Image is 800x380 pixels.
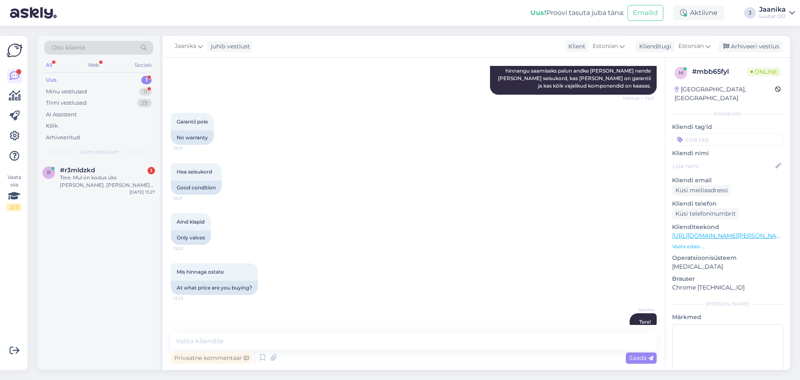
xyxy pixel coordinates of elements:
span: Aind klapid [177,219,205,225]
p: Vaata edasi ... [672,243,783,250]
div: At what price are you buying? [171,281,258,295]
div: Arhiveeritud [46,133,80,142]
img: Askly Logo [7,43,22,58]
p: [MEDICAL_DATA] [672,262,783,271]
div: Socials [133,60,153,70]
p: Brauser [672,274,783,283]
div: Good condition [171,181,222,195]
div: All [44,60,54,70]
span: Uued vestlused [80,148,118,156]
div: Only valves [171,231,211,245]
span: Saada [629,354,653,362]
a: JaanikaLuutar OÜ [759,6,795,20]
div: # mbb65fyl [692,67,747,77]
div: [PERSON_NAME] [672,300,783,308]
div: Klient [565,42,585,51]
div: Vaata siia [7,174,22,211]
div: Kliendi info [672,110,783,118]
div: J [744,7,756,19]
div: Proovi tasuta juba täna: [530,8,624,18]
div: Luutar OÜ [759,13,786,20]
div: Aktiivne [673,5,724,20]
span: 13:22 [173,245,205,252]
div: 2 / 3 [7,204,22,211]
input: Lisa tag [672,133,783,146]
span: Nähtud ✓ 13:21 [623,95,654,101]
div: Web [86,60,101,70]
div: Privaatne kommentaar [171,352,252,364]
div: 29 [137,99,152,107]
span: 13:21 [173,145,205,151]
p: Kliendi telefon [672,199,783,208]
span: Tere! [639,319,651,325]
p: Operatsioonisüsteem [672,254,783,262]
b: Uus! [530,9,546,17]
button: Emailid [627,5,663,21]
a: [URL][DOMAIN_NAME][PERSON_NAME] [672,232,787,239]
div: [DATE] 13:27 [130,189,155,195]
div: Minu vestlused [46,88,87,96]
span: [PERSON_NAME] aru, et tegemist on Beats Studio Pro Wireless Headphones - Sandstone kõrvaklappideg... [498,53,652,89]
span: Jaanika [175,42,196,51]
div: Tiimi vestlused [46,99,87,107]
div: Arhiveeri vestlus [718,41,782,52]
span: Jaanika [623,307,654,313]
p: Märkmed [672,313,783,322]
span: Garantii pole [177,118,208,125]
p: Kliendi email [672,176,783,185]
span: Otsi kliente [52,43,85,52]
div: [GEOGRAPHIC_DATA], [GEOGRAPHIC_DATA] [675,85,775,103]
div: 1 [141,76,152,84]
div: juhib vestlust [207,42,250,51]
div: Klienditugi [636,42,671,51]
div: Uus [46,76,57,84]
span: r [47,169,51,176]
p: Kliendi tag'id [672,123,783,131]
div: 11 [139,88,152,96]
div: Jaanika [759,6,786,13]
div: 1 [147,167,155,174]
span: Online [747,67,781,76]
p: Klienditeekond [672,223,783,232]
span: Estonian [678,42,704,51]
p: Kliendi nimi [672,149,783,158]
div: AI Assistent [46,111,77,119]
span: Estonian [592,42,618,51]
div: Tere. Mul on kodus üks [PERSON_NAME]. [PERSON_NAME] [PERSON_NAME]. [PERSON_NAME] on AU märgistus ... [60,174,155,189]
input: Lisa nimi [672,161,774,171]
p: Chrome [TECHNICAL_ID] [672,283,783,292]
div: Küsi telefoninumbrit [672,208,739,219]
div: Kõik [46,122,58,130]
span: Mis hinnaga ostate [177,269,224,275]
span: #r3mldzkd [60,166,95,174]
span: 13:21 [173,195,205,201]
span: 13:23 [173,295,205,302]
span: Hea seisukord [177,169,212,175]
div: No warranty [171,131,214,145]
div: Küsi meiliaadressi [672,185,731,196]
span: m [679,70,683,76]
